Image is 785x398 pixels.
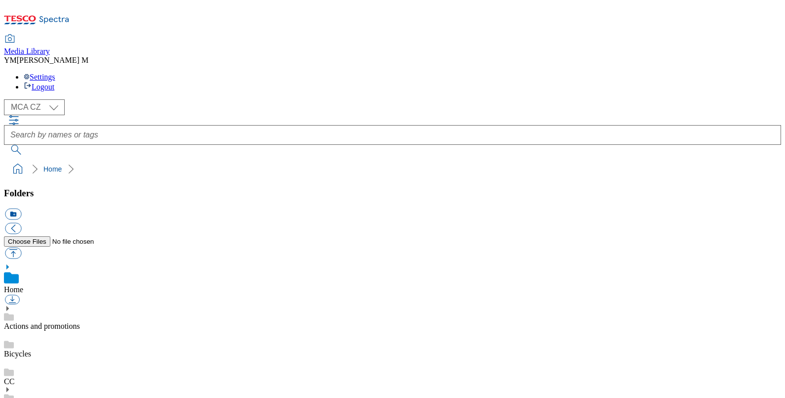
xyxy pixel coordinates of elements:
a: home [10,161,26,177]
a: Logout [24,83,54,91]
nav: breadcrumb [4,160,781,178]
a: Settings [24,73,55,81]
a: Home [4,285,23,294]
a: Home [43,165,62,173]
a: Actions and promotions [4,322,80,330]
a: Media Library [4,35,50,56]
span: [PERSON_NAME] M [17,56,88,64]
a: Bicycles [4,350,31,358]
input: Search by names or tags [4,125,781,145]
h3: Folders [4,188,781,199]
span: YM [4,56,17,64]
a: CC [4,377,14,386]
span: Media Library [4,47,50,55]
